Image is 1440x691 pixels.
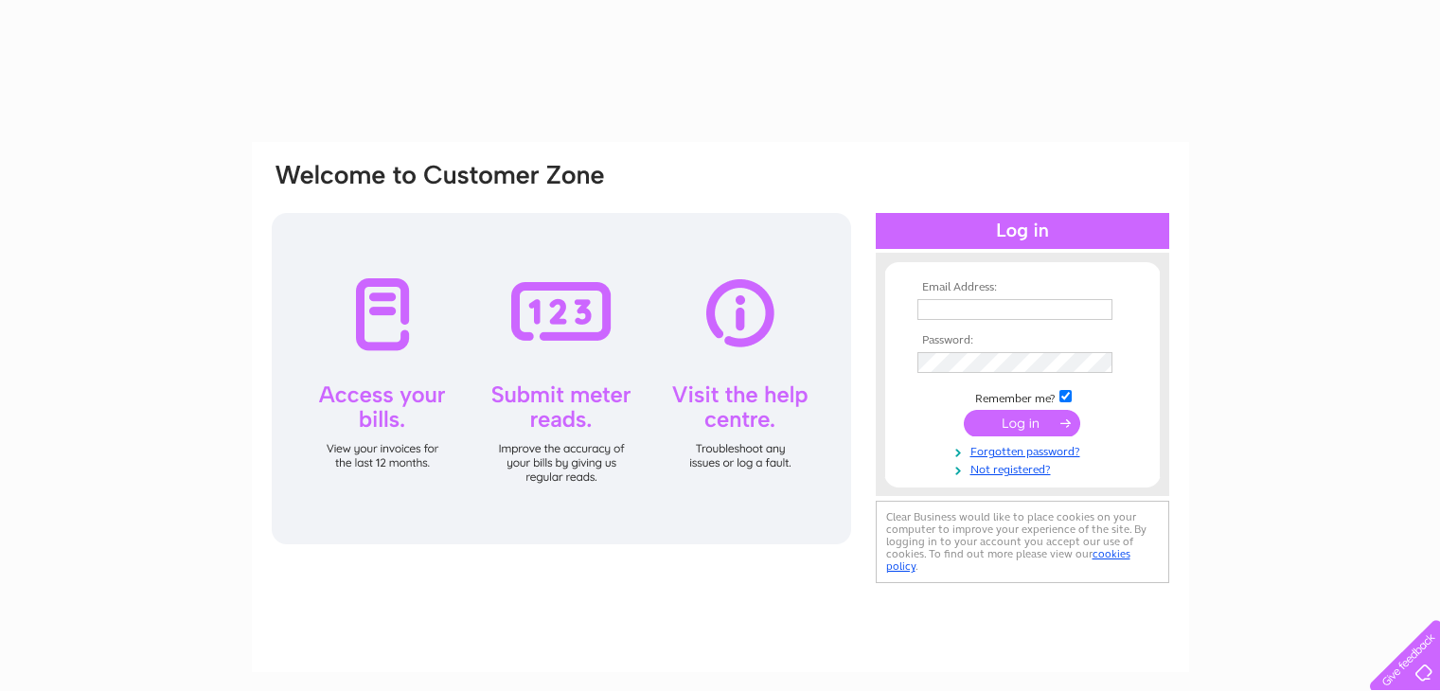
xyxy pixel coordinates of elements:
a: Forgotten password? [917,441,1132,459]
div: Clear Business would like to place cookies on your computer to improve your experience of the sit... [876,501,1169,583]
a: Not registered? [917,459,1132,477]
td: Remember me? [913,387,1132,406]
th: Password: [913,334,1132,347]
a: cookies policy [886,547,1130,573]
input: Submit [964,410,1080,436]
th: Email Address: [913,281,1132,294]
